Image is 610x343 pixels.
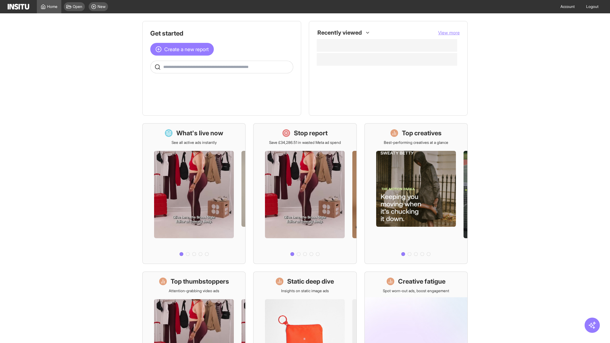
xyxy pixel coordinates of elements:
[142,123,246,264] a: What's live nowSee all active ads instantly
[98,4,105,9] span: New
[281,288,329,293] p: Insights on static image ads
[364,123,468,264] a: Top creativesBest-performing creatives at a glance
[294,129,328,138] h1: Stop report
[171,277,229,286] h1: Top thumbstoppers
[253,123,356,264] a: Stop reportSave £34,286.51 in wasted Meta ad spend
[164,45,209,53] span: Create a new report
[172,140,217,145] p: See all active ads instantly
[402,129,442,138] h1: Top creatives
[287,277,334,286] h1: Static deep dive
[269,140,341,145] p: Save £34,286.51 in wasted Meta ad spend
[176,129,223,138] h1: What's live now
[438,30,460,36] button: View more
[438,30,460,35] span: View more
[384,140,448,145] p: Best-performing creatives at a glance
[47,4,58,9] span: Home
[150,43,214,56] button: Create a new report
[8,4,29,10] img: Logo
[150,29,293,38] h1: Get started
[73,4,82,9] span: Open
[169,288,219,293] p: Attention-grabbing video ads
